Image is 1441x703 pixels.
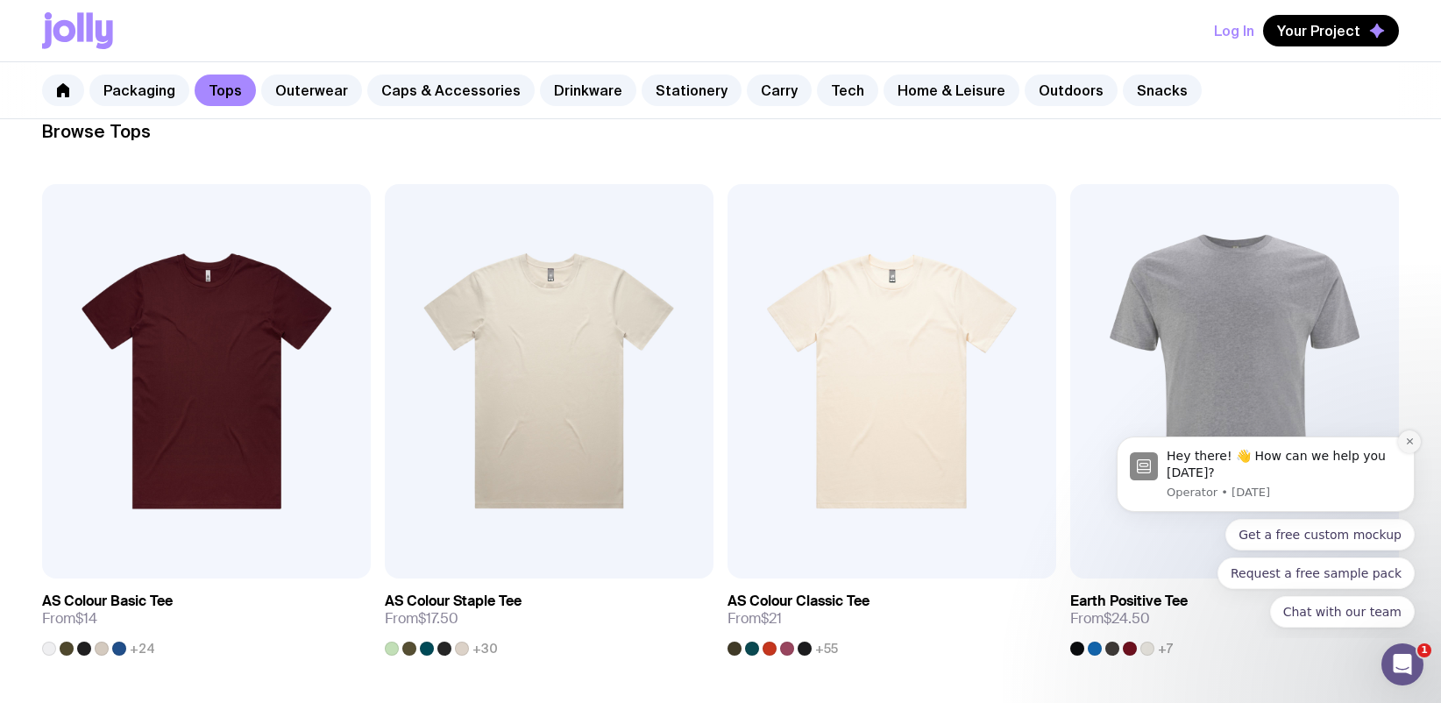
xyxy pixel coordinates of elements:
[1070,610,1150,628] span: From
[385,579,713,656] a: AS Colour Staple TeeFrom$17.50+30
[1277,22,1360,39] span: Your Project
[76,64,311,80] p: Message from Operator, sent 1d ago
[180,175,324,207] button: Quick reply: Chat with our team
[817,75,878,106] a: Tech
[75,609,97,628] span: $14
[1070,593,1188,610] h3: Earth Positive Tee
[728,579,1056,656] a: AS Colour Classic TeeFrom$21+55
[127,137,324,168] button: Quick reply: Request a free sample pack
[1025,75,1118,106] a: Outdoors
[1263,15,1399,46] button: Your Project
[26,98,324,207] div: Quick reply options
[76,27,311,61] div: Hey there! 👋 How can we help you [DATE]?
[1417,643,1431,657] span: 1
[76,27,311,61] div: Message content
[1381,643,1423,685] iframe: Intercom live chat
[728,610,782,628] span: From
[642,75,742,106] a: Stationery
[195,75,256,106] a: Tops
[472,642,498,656] span: +30
[540,75,636,106] a: Drinkware
[42,610,97,628] span: From
[1090,421,1441,638] iframe: Intercom notifications message
[42,121,1399,142] h2: Browse Tops
[130,642,155,656] span: +24
[728,593,870,610] h3: AS Colour Classic Tee
[815,642,838,656] span: +55
[1123,75,1202,106] a: Snacks
[385,610,458,628] span: From
[418,609,458,628] span: $17.50
[1070,579,1399,656] a: Earth Positive TeeFrom$24.50+7
[747,75,812,106] a: Carry
[26,16,324,91] div: message notification from Operator, 1d ago. Hey there! 👋 How can we help you today?
[385,593,522,610] h3: AS Colour Staple Tee
[261,75,362,106] a: Outerwear
[89,75,189,106] a: Packaging
[39,32,67,60] img: Profile image for Operator
[135,98,324,130] button: Quick reply: Get a free custom mockup
[367,75,535,106] a: Caps & Accessories
[1158,642,1173,656] span: +7
[42,593,173,610] h3: AS Colour Basic Tee
[308,10,330,32] button: Dismiss notification
[1214,15,1254,46] button: Log In
[761,609,782,628] span: $21
[884,75,1019,106] a: Home & Leisure
[42,579,371,656] a: AS Colour Basic TeeFrom$14+24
